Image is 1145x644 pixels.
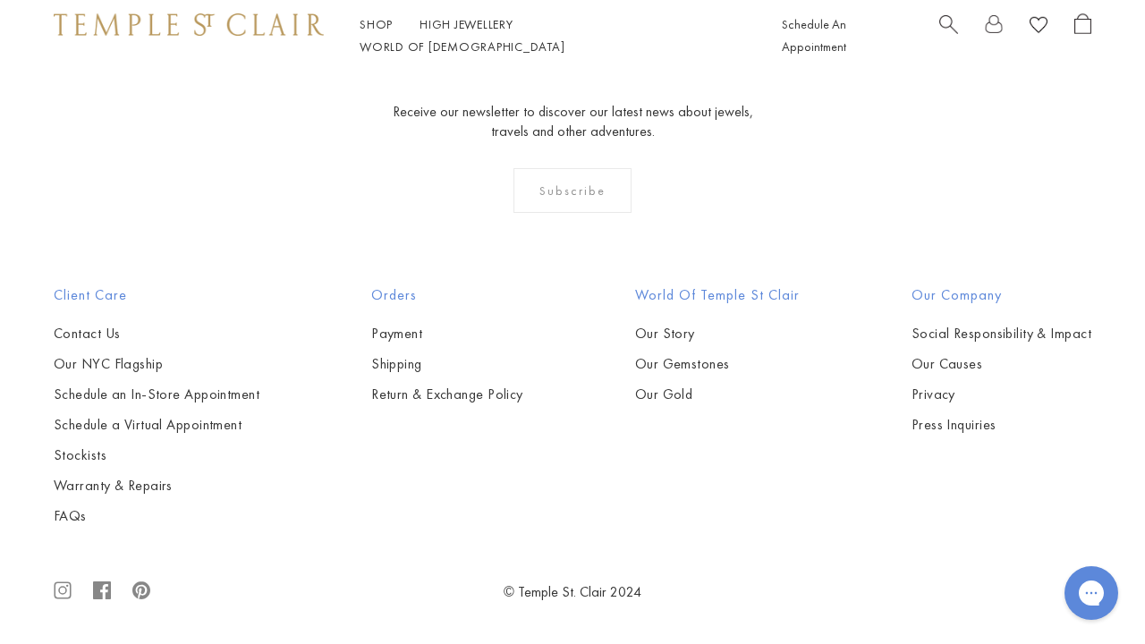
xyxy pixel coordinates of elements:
[912,415,1091,435] a: Press Inquiries
[54,476,259,496] a: Warranty & Repairs
[54,506,259,526] a: FAQs
[54,284,259,306] h2: Client Care
[635,284,800,306] h2: World of Temple St Clair
[54,354,259,374] a: Our NYC Flagship
[360,16,393,32] a: ShopShop
[371,284,523,306] h2: Orders
[392,102,754,141] p: Receive our newsletter to discover our latest news about jewels, travels and other adventures.
[912,284,1091,306] h2: Our Company
[782,16,846,55] a: Schedule An Appointment
[1056,560,1127,626] iframe: Gorgias live chat messenger
[371,354,523,374] a: Shipping
[54,13,324,35] img: Temple St. Clair
[54,324,259,343] a: Contact Us
[360,13,742,58] nav: Main navigation
[635,385,800,404] a: Our Gold
[912,354,1091,374] a: Our Causes
[54,445,259,465] a: Stockists
[1030,13,1047,41] a: View Wishlist
[939,13,958,58] a: Search
[912,324,1091,343] a: Social Responsibility & Impact
[54,415,259,435] a: Schedule a Virtual Appointment
[635,324,800,343] a: Our Story
[420,16,513,32] a: High JewelleryHigh Jewellery
[371,324,523,343] a: Payment
[54,385,259,404] a: Schedule an In-Store Appointment
[513,168,632,213] div: Subscribe
[360,38,564,55] a: World of [DEMOGRAPHIC_DATA]World of [DEMOGRAPHIC_DATA]
[912,385,1091,404] a: Privacy
[371,385,523,404] a: Return & Exchange Policy
[635,354,800,374] a: Our Gemstones
[504,582,641,601] a: © Temple St. Clair 2024
[1074,13,1091,58] a: Open Shopping Bag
